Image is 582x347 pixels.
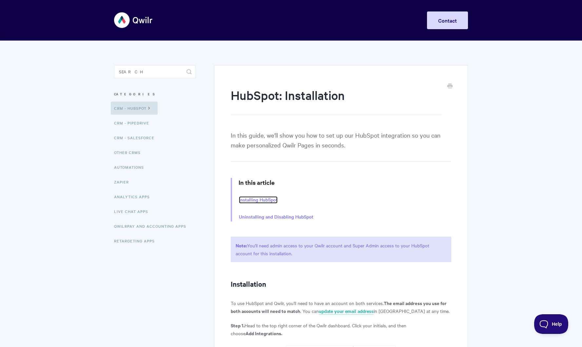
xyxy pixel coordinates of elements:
[114,65,196,78] input: Search
[114,234,160,247] a: Retargeting Apps
[114,190,155,203] a: Analytics Apps
[239,178,451,187] h3: In this article
[236,242,247,249] strong: Note:
[114,161,149,174] a: Automations
[231,237,451,262] p: You'll need admin access to your Qwilr account and Super Admin access to your HubSpot account for...
[114,88,196,100] h3: Categories
[427,11,468,29] a: Contact
[447,83,453,90] a: Print this Article
[245,330,282,337] strong: Add Integrations.
[114,116,154,129] a: CRM - Pipedrive
[114,205,153,218] a: Live Chat Apps
[111,102,158,115] a: CRM - HubSpot
[231,322,244,329] strong: Step 1.
[239,196,278,203] a: Installing HubSpot
[239,213,313,221] a: Uninstalling and Disabling HubSpot
[114,175,134,188] a: Zapier
[231,279,451,289] h2: Installation
[114,146,145,159] a: Other CRMs
[114,131,159,144] a: CRM - Salesforce
[231,130,451,162] p: In this guide, we'll show you how to set up our HubSpot integration so you can make personalized ...
[231,87,441,115] h1: HubSpot: Installation
[534,314,569,334] iframe: Toggle Customer Support
[231,321,451,337] p: Head to the top right corner of the Qwilr dashboard. Click your initials, and then choose
[319,308,374,315] a: update your email address
[114,220,191,233] a: QwilrPay and Accounting Apps
[231,299,451,315] p: To use HubSpot and Qwilr, you'll need to have an account on both services. . You can in [GEOGRAPH...
[114,8,153,32] img: Qwilr Help Center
